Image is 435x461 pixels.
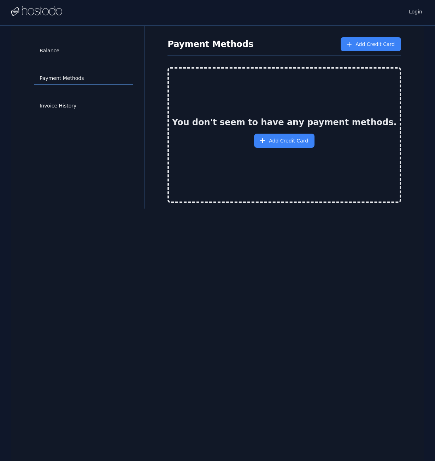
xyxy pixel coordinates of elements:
span: Add Credit Card [269,137,308,144]
a: Balance [34,44,133,58]
img: Logo [11,6,62,17]
a: Login [407,7,424,15]
span: Add Credit Card [355,41,395,48]
a: Invoice History [34,99,133,113]
h1: Payment Methods [167,39,253,50]
h2: You don't seem to have any payment methods. [172,117,397,128]
button: Add Credit Card [254,134,315,148]
button: Add Credit Card [341,37,401,51]
a: Payment Methods [34,72,133,85]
